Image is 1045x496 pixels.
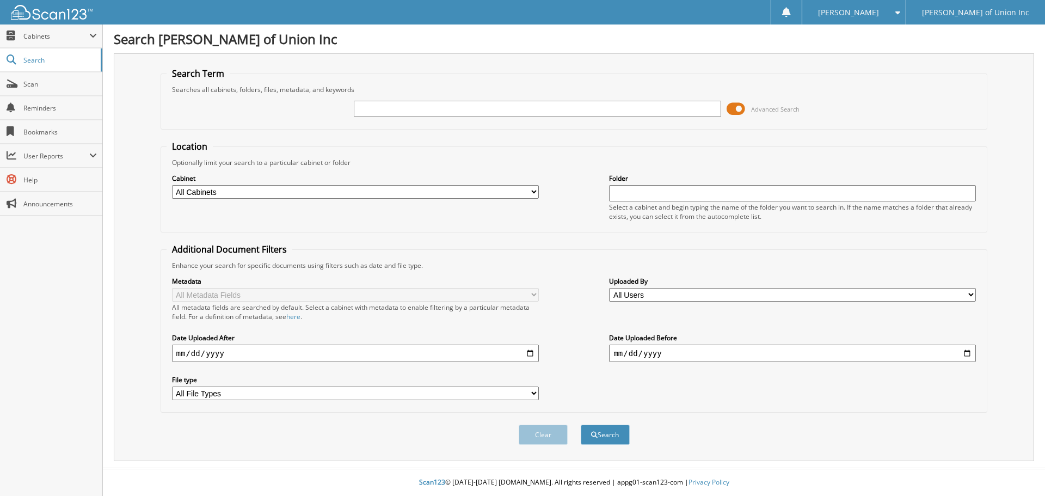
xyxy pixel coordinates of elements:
label: Folder [609,174,976,183]
label: File type [172,375,539,384]
span: Advanced Search [751,105,800,113]
label: Date Uploaded After [172,333,539,342]
span: Reminders [23,103,97,113]
a: Privacy Policy [689,477,729,487]
img: scan123-logo-white.svg [11,5,93,20]
div: © [DATE]-[DATE] [DOMAIN_NAME]. All rights reserved | appg01-scan123-com | [103,469,1045,496]
div: Enhance your search for specific documents using filters such as date and file type. [167,261,982,270]
span: User Reports [23,151,89,161]
span: [PERSON_NAME] of Union Inc [922,9,1029,16]
a: here [286,312,300,321]
span: Scan123 [419,477,445,487]
legend: Search Term [167,68,230,79]
label: Cabinet [172,174,539,183]
div: All metadata fields are searched by default. Select a cabinet with metadata to enable filtering b... [172,303,539,321]
span: Search [23,56,95,65]
div: Optionally limit your search to a particular cabinet or folder [167,158,982,167]
label: Date Uploaded Before [609,333,976,342]
span: Bookmarks [23,127,97,137]
span: [PERSON_NAME] [818,9,879,16]
input: end [609,345,976,362]
label: Metadata [172,277,539,286]
span: Scan [23,79,97,89]
span: Help [23,175,97,185]
legend: Location [167,140,213,152]
div: Searches all cabinets, folders, files, metadata, and keywords [167,85,982,94]
span: Announcements [23,199,97,209]
button: Search [581,425,630,445]
span: Cabinets [23,32,89,41]
input: start [172,345,539,362]
h1: Search [PERSON_NAME] of Union Inc [114,30,1034,48]
label: Uploaded By [609,277,976,286]
div: Select a cabinet and begin typing the name of the folder you want to search in. If the name match... [609,203,976,221]
legend: Additional Document Filters [167,243,292,255]
button: Clear [519,425,568,445]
